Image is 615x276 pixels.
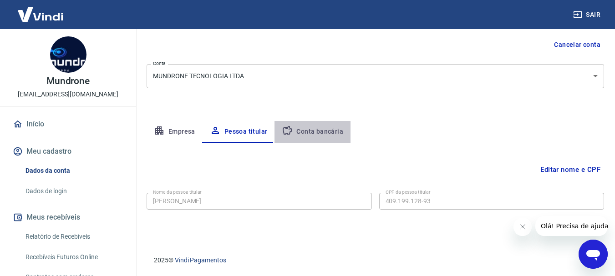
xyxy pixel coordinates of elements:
label: Conta [153,60,166,67]
button: Sair [571,6,604,23]
p: 2025 © [154,256,593,265]
label: CPF da pessoa titular [386,189,431,196]
span: Olá! Precisa de ajuda? [5,6,76,14]
iframe: Fechar mensagem [513,218,532,236]
a: Dados da conta [22,161,125,180]
a: Vindi Pagamentos [175,256,226,264]
button: Meu cadastro [11,141,125,161]
p: Mundrone [46,76,90,86]
p: [EMAIL_ADDRESS][DOMAIN_NAME] [18,90,118,99]
button: Conta bancária [274,121,351,143]
label: Nome da pessoa titular [153,189,202,196]
a: Dados de login [22,182,125,201]
button: Pessoa titular [203,121,275,143]
button: Empresa [147,121,203,143]
img: Vindi [11,0,70,28]
button: Cancelar conta [550,36,604,53]
button: Meus recebíveis [11,207,125,227]
a: Relatório de Recebíveis [22,227,125,246]
iframe: Mensagem da empresa [535,216,608,236]
div: MUNDRONE TECNOLOGIA LTDA [147,64,604,88]
button: Editar nome e CPF [537,161,604,178]
iframe: Botão para abrir a janela de mensagens [579,240,608,269]
a: Recebíveis Futuros Online [22,248,125,266]
a: Início [11,114,125,134]
img: ecf584f1-9611-4d4b-897d-8b0430cdaafb.jpeg [50,36,86,73]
